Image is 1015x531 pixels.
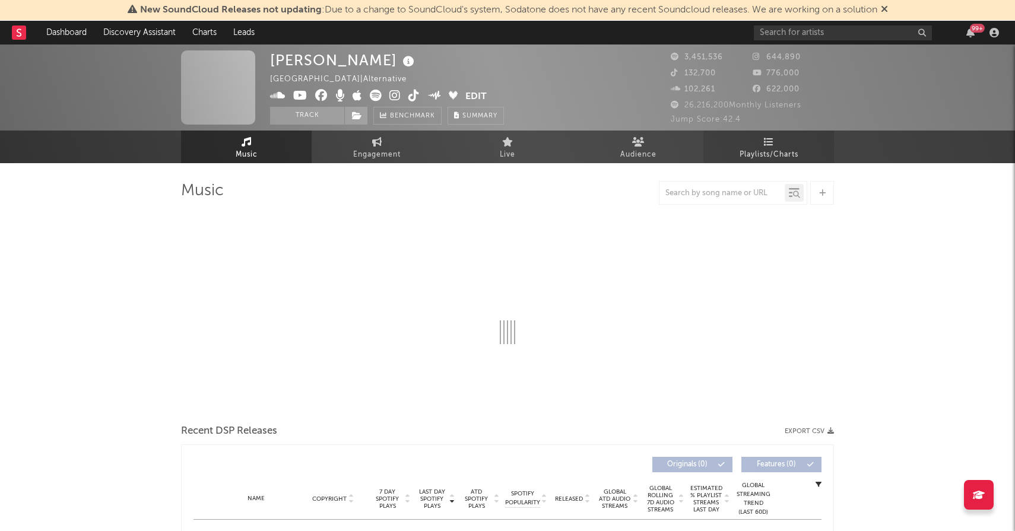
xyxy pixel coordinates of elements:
a: Benchmark [373,107,442,125]
span: New SoundCloud Releases not updating [140,5,322,15]
span: Recent DSP Releases [181,424,277,438]
a: Discovery Assistant [95,21,184,44]
span: 26,216,200 Monthly Listeners [671,101,801,109]
span: Live [500,148,515,162]
button: Track [270,107,344,125]
span: 132,700 [671,69,716,77]
a: Music [181,131,312,163]
span: Global Rolling 7D Audio Streams [644,485,677,513]
span: Summary [462,113,497,119]
span: Spotify Popularity [505,489,540,507]
span: Estimated % Playlist Streams Last Day [690,485,722,513]
div: [PERSON_NAME] [270,50,417,70]
span: Copyright [312,495,347,503]
button: 99+ [966,28,975,37]
span: Released [555,495,583,503]
span: ATD Spotify Plays [461,488,492,510]
span: : Due to a change to SoundCloud's system, Sodatone does not have any recent Soundcloud releases. ... [140,5,877,15]
a: Engagement [312,131,442,163]
span: 7 Day Spotify Plays [372,488,403,510]
button: Edit [465,90,487,104]
button: Summary [448,107,504,125]
span: Global ATD Audio Streams [598,488,631,510]
span: Benchmark [390,109,435,123]
a: Charts [184,21,225,44]
span: Dismiss [881,5,888,15]
span: 3,451,536 [671,53,723,61]
button: Features(0) [741,457,821,472]
span: Last Day Spotify Plays [416,488,448,510]
span: 102,261 [671,85,715,93]
a: Dashboard [38,21,95,44]
button: Export CSV [785,428,834,435]
span: Originals ( 0 ) [660,461,715,468]
span: 622,000 [753,85,800,93]
div: Global Streaming Trend (Last 60D) [735,481,771,517]
div: Name [217,494,295,503]
span: Music [236,148,258,162]
div: [GEOGRAPHIC_DATA] | Alternative [270,72,420,87]
span: 644,890 [753,53,801,61]
input: Search by song name or URL [659,189,785,198]
div: 99 + [970,24,985,33]
span: Features ( 0 ) [749,461,804,468]
span: Engagement [353,148,401,162]
a: Playlists/Charts [703,131,834,163]
span: Playlists/Charts [740,148,798,162]
span: Audience [620,148,656,162]
a: Live [442,131,573,163]
span: 776,000 [753,69,800,77]
input: Search for artists [754,26,932,40]
a: Audience [573,131,703,163]
span: Jump Score: 42.4 [671,116,741,123]
button: Originals(0) [652,457,732,472]
a: Leads [225,21,263,44]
